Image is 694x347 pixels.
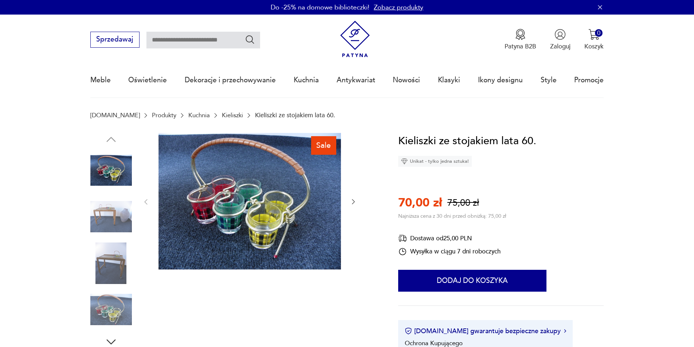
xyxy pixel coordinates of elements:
a: Promocje [574,63,604,97]
img: Ikona certyfikatu [405,327,412,335]
button: Szukaj [245,34,255,45]
img: Ikona koszyka [588,29,600,40]
a: Kuchnia [294,63,319,97]
a: Zobacz produkty [374,3,423,12]
div: Sale [311,136,336,154]
a: Nowości [393,63,420,97]
button: 0Koszyk [584,29,604,51]
p: Kieliszki ze stojakiem lata 60. [255,112,335,119]
img: Ikona diamentu [401,158,408,165]
img: Zdjęcie produktu Kieliszki ze stojakiem lata 60. [158,133,341,270]
img: Ikona strzałki w prawo [564,329,566,333]
div: 0 [595,29,603,37]
p: Zaloguj [550,42,571,51]
button: Patyna B2B [505,29,536,51]
p: Patyna B2B [505,42,536,51]
div: Unikat - tylko jedna sztuka! [398,156,472,167]
a: [DOMAIN_NAME] [90,112,140,119]
img: Zdjęcie produktu Kieliszki ze stojakiem lata 60. [90,242,132,284]
a: Ikony designu [478,63,523,97]
h1: Kieliszki ze stojakiem lata 60. [398,133,536,150]
a: Oświetlenie [128,63,167,97]
p: Najniższa cena z 30 dni przed obniżką: 75,00 zł [398,213,506,220]
div: Wysyłka w ciągu 7 dni roboczych [398,247,501,256]
button: [DOMAIN_NAME] gwarantuje bezpieczne zakupy [405,327,566,336]
p: Koszyk [584,42,604,51]
img: Zdjęcie produktu Kieliszki ze stojakiem lata 60. [90,289,132,330]
button: Dodaj do koszyka [398,270,546,292]
img: Patyna - sklep z meblami i dekoracjami vintage [337,21,373,58]
img: Ikona medalu [515,29,526,40]
p: Do -25% na domowe biblioteczki! [271,3,369,12]
a: Kuchnia [188,112,210,119]
a: Kieliszki [222,112,243,119]
button: Sprzedawaj [90,32,140,48]
a: Style [541,63,557,97]
a: Dekoracje i przechowywanie [185,63,276,97]
button: Zaloguj [550,29,571,51]
a: Meble [90,63,111,97]
p: 75,00 zł [447,197,479,209]
p: 70,00 zł [398,195,442,211]
img: Ikonka użytkownika [554,29,566,40]
a: Produkty [152,112,176,119]
a: Antykwariat [337,63,375,97]
img: Zdjęcie produktu Kieliszki ze stojakiem lata 60. [90,196,132,237]
a: Ikona medaluPatyna B2B [505,29,536,51]
div: Dostawa od 25,00 PLN [398,234,501,243]
img: Zdjęcie produktu Kieliszki ze stojakiem lata 60. [90,150,132,191]
a: Klasyki [438,63,460,97]
img: Ikona dostawy [398,234,407,243]
a: Sprzedawaj [90,37,140,43]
